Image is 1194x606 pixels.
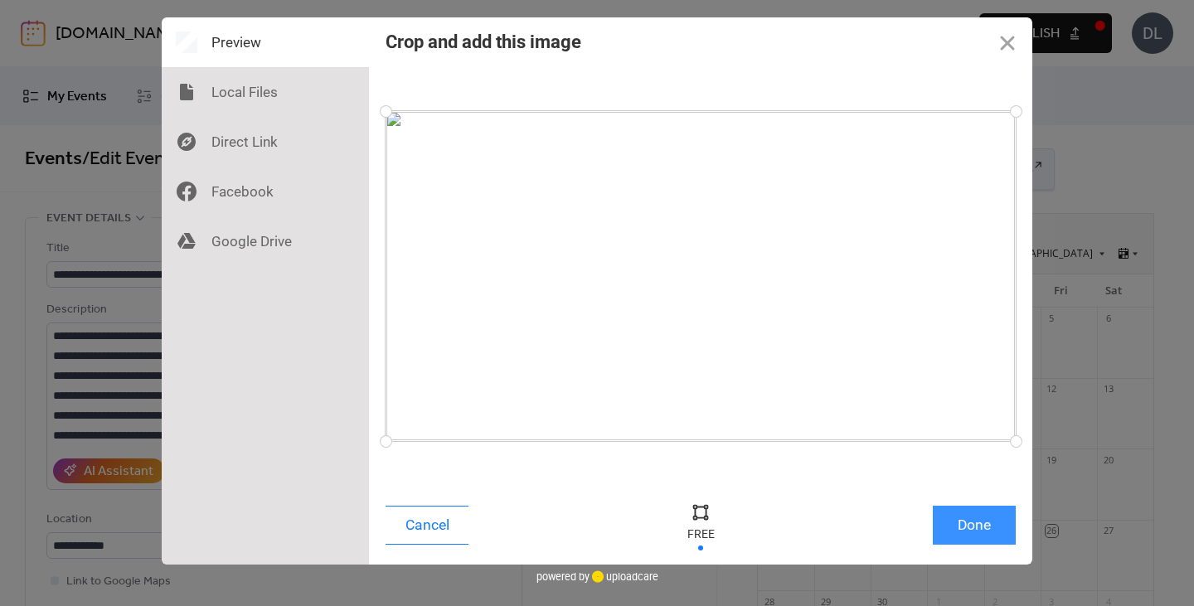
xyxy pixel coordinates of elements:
div: Preview [162,17,369,67]
div: Direct Link [162,117,369,167]
div: Facebook [162,167,369,216]
button: Done [933,506,1016,545]
div: Crop and add this image [386,32,581,52]
a: uploadcare [590,570,658,583]
div: powered by [536,565,658,589]
div: Google Drive [162,216,369,266]
div: Local Files [162,67,369,117]
button: Close [983,17,1032,67]
button: Cancel [386,506,468,545]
